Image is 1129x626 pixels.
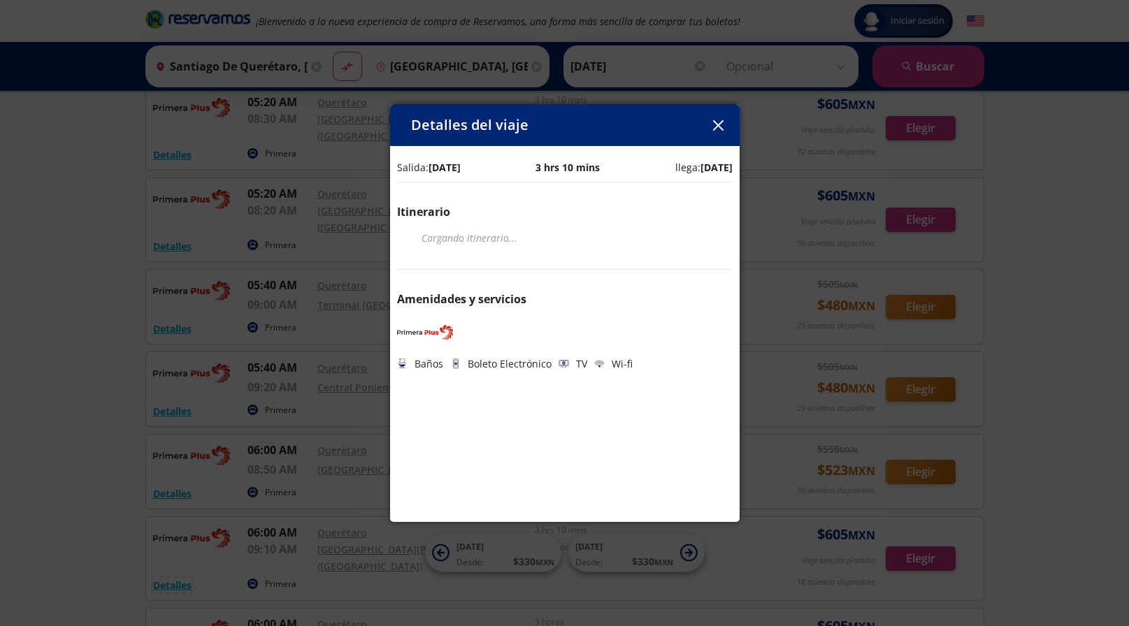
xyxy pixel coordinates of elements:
p: Itinerario [397,203,733,220]
em: Cargando itinerario ... [422,231,517,245]
p: 3 hrs 10 mins [535,160,600,175]
p: Wi-fi [612,356,633,371]
p: TV [576,356,587,371]
img: PRIMERA PLUS [397,321,453,342]
p: Amenidades y servicios [397,291,733,307]
p: Detalles del viaje [411,115,528,136]
p: Salida: [397,160,461,175]
p: Baños [415,356,443,371]
p: llega: [675,160,733,175]
b: [DATE] [700,161,733,174]
p: Boleto Electrónico [468,356,552,371]
b: [DATE] [429,161,461,174]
